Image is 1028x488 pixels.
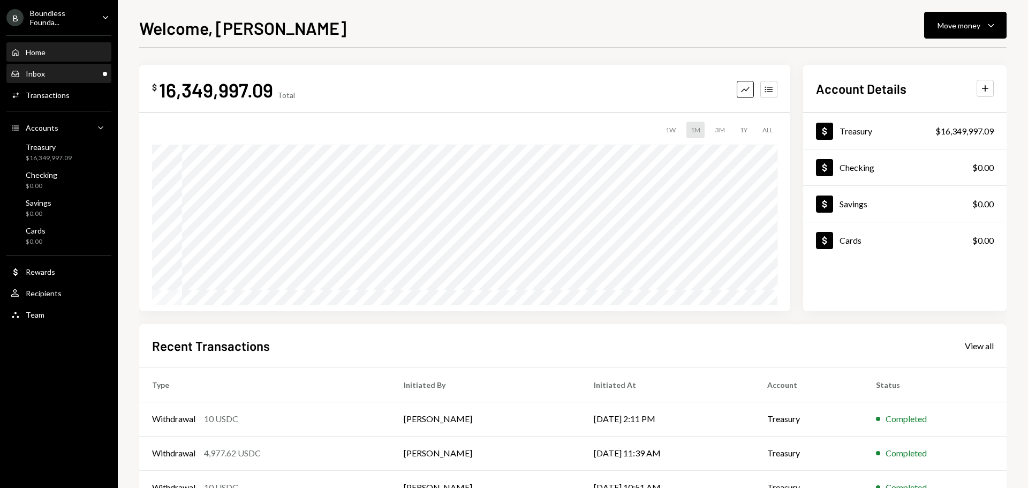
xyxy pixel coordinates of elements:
[26,267,55,276] div: Rewards
[26,182,57,191] div: $0.00
[26,310,44,319] div: Team
[736,122,752,138] div: 1Y
[26,289,62,298] div: Recipients
[26,69,45,78] div: Inbox
[204,447,261,460] div: 4,977.62 USDC
[972,198,994,211] div: $0.00
[391,367,581,402] th: Initiated By
[26,209,51,219] div: $0.00
[152,337,270,355] h2: Recent Transactions
[26,142,72,152] div: Treasury
[204,412,238,425] div: 10 USDC
[6,139,111,165] a: Treasury$16,349,997.09
[391,402,581,436] td: [PERSON_NAME]
[391,436,581,470] td: [PERSON_NAME]
[152,82,157,93] div: $
[754,367,864,402] th: Account
[803,113,1007,149] a: Treasury$16,349,997.09
[26,198,51,207] div: Savings
[152,447,195,460] div: Withdrawal
[6,262,111,281] a: Rewards
[924,12,1007,39] button: Move money
[6,64,111,83] a: Inbox
[581,402,754,436] td: [DATE] 2:11 PM
[711,122,729,138] div: 3M
[686,122,705,138] div: 1M
[26,226,46,235] div: Cards
[26,123,58,132] div: Accounts
[6,85,111,104] a: Transactions
[6,9,24,26] div: B
[972,234,994,247] div: $0.00
[840,162,874,172] div: Checking
[972,161,994,174] div: $0.00
[661,122,680,138] div: 1W
[6,42,111,62] a: Home
[6,283,111,303] a: Recipients
[840,126,872,136] div: Treasury
[581,436,754,470] td: [DATE] 11:39 AM
[938,20,980,31] div: Move money
[965,341,994,351] div: View all
[6,195,111,221] a: Savings$0.00
[581,367,754,402] th: Initiated At
[758,122,777,138] div: ALL
[6,118,111,137] a: Accounts
[139,367,391,402] th: Type
[26,154,72,163] div: $16,349,997.09
[277,91,295,100] div: Total
[886,447,927,460] div: Completed
[886,412,927,425] div: Completed
[816,80,906,97] h2: Account Details
[863,367,1007,402] th: Status
[935,125,994,138] div: $16,349,997.09
[26,91,70,100] div: Transactions
[26,170,57,179] div: Checking
[152,412,195,425] div: Withdrawal
[6,167,111,193] a: Checking$0.00
[754,436,864,470] td: Treasury
[803,186,1007,222] a: Savings$0.00
[26,48,46,57] div: Home
[30,9,93,27] div: Boundless Founda...
[6,305,111,324] a: Team
[840,235,861,245] div: Cards
[803,222,1007,258] a: Cards$0.00
[159,78,273,102] div: 16,349,997.09
[754,402,864,436] td: Treasury
[139,17,346,39] h1: Welcome, [PERSON_NAME]
[965,340,994,351] a: View all
[803,149,1007,185] a: Checking$0.00
[840,199,867,209] div: Savings
[26,237,46,246] div: $0.00
[6,223,111,249] a: Cards$0.00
